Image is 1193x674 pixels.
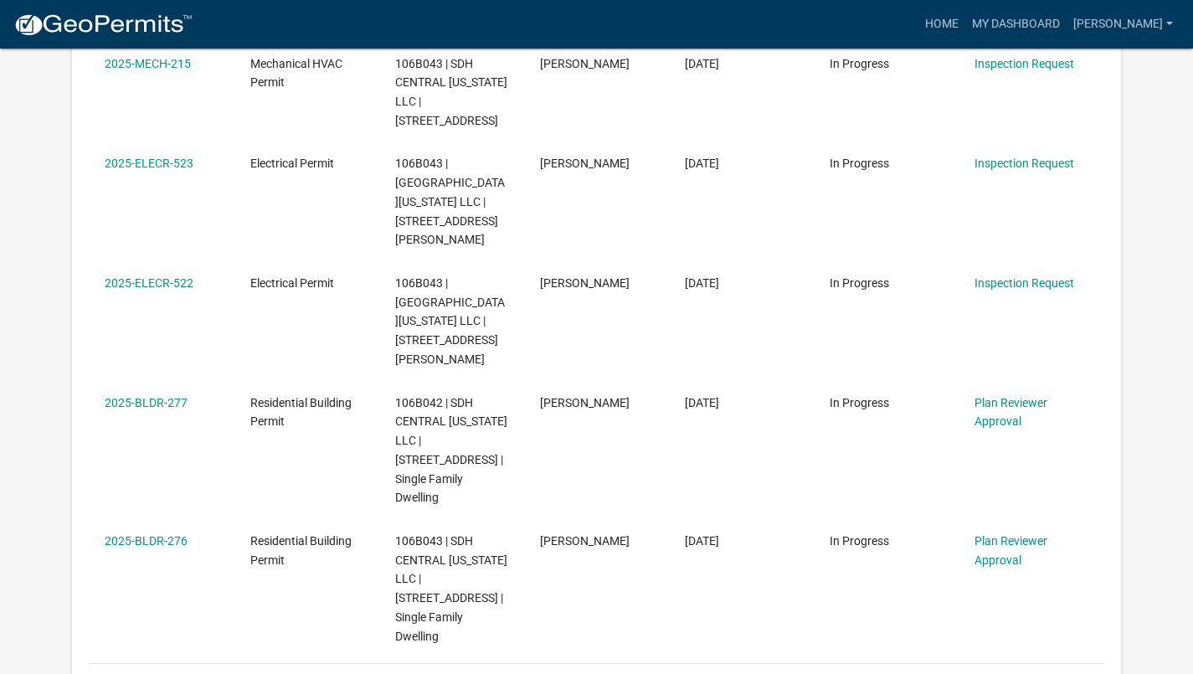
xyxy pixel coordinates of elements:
[105,534,188,548] a: 2025-BLDR-276
[105,396,188,409] a: 2025-BLDR-277
[250,396,352,429] span: Residential Building Permit
[685,534,719,548] span: 09/15/2025
[540,396,630,409] span: Justin
[395,276,505,366] span: 106B043 | SDH CENTRAL GEORGIA LLC | 2627 Holly Street
[830,534,889,548] span: In Progress
[974,57,1074,70] a: Inspection Request
[685,276,719,290] span: 09/15/2025
[830,396,889,409] span: In Progress
[395,57,507,127] span: 106B043 | SDH CENTRAL GEORGIA LLC | 1648 Old 41 HWY
[974,276,1074,290] a: Inspection Request
[105,157,193,170] a: 2025-ELECR-523
[540,157,630,170] span: Justin
[830,57,889,70] span: In Progress
[974,157,1074,170] a: Inspection Request
[540,534,630,548] span: Justin
[540,276,630,290] span: Justin
[395,534,507,643] span: 106B043 | SDH CENTRAL GEORGIA LLC | 132 CREEKSIDE RD | Single Family Dwelling
[250,276,334,290] span: Electrical Permit
[685,396,719,409] span: 09/15/2025
[965,8,1067,40] a: My Dashboard
[105,276,193,290] a: 2025-ELECR-522
[974,396,1047,429] a: Plan Reviewer Approval
[105,57,191,70] a: 2025-MECH-215
[1067,8,1180,40] a: [PERSON_NAME]
[250,157,334,170] span: Electrical Permit
[250,57,342,90] span: Mechanical HVAC Permit
[918,8,965,40] a: Home
[830,157,889,170] span: In Progress
[540,57,630,70] span: Justin
[974,534,1047,567] a: Plan Reviewer Approval
[685,157,719,170] span: 09/15/2025
[685,57,719,70] span: 09/15/2025
[395,396,507,505] span: 106B042 | SDH CENTRAL GEORGIA LLC | 134 CREEKSIDE RD | Single Family Dwelling
[250,534,352,567] span: Residential Building Permit
[395,157,505,246] span: 106B043 | SDH CENTRAL GEORGIA LLC | 2627 Holly Street
[830,276,889,290] span: In Progress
